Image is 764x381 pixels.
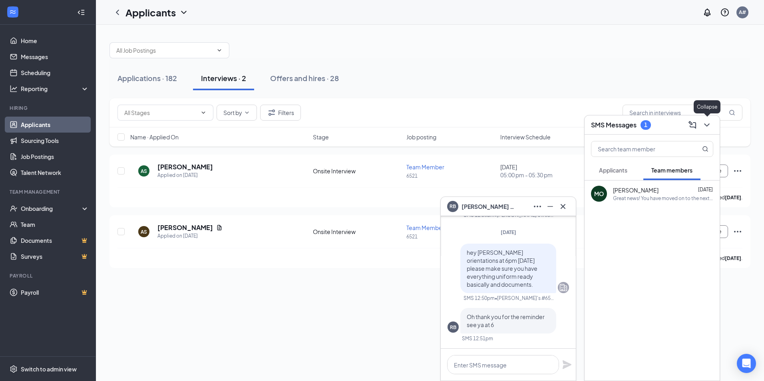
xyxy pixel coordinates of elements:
div: A# [739,9,746,16]
svg: ChevronLeft [113,8,122,17]
svg: ChevronDown [702,120,712,130]
div: AS [141,228,147,235]
svg: Company [559,283,568,292]
h5: [PERSON_NAME] [157,163,213,171]
svg: Cross [558,202,568,211]
a: Job Postings [21,149,89,165]
span: Team members [651,167,692,174]
span: Sort by [223,110,242,115]
div: Payroll [10,272,88,279]
div: Applied on [DATE] [157,232,223,240]
button: Ellipses [531,200,544,213]
div: MO [594,190,604,198]
span: Name · Applied On [130,133,179,141]
svg: ChevronDown [179,8,189,17]
span: Oh thank you for the reminder see ya at 6 [467,313,545,328]
button: ComposeMessage [686,119,699,131]
div: RB [450,324,456,331]
svg: Notifications [702,8,712,17]
b: [DATE] [725,255,741,261]
h1: Applicants [125,6,176,19]
a: Team [21,216,89,232]
span: Stage [313,133,329,141]
svg: UserCheck [10,204,18,212]
div: Onsite Interview [313,167,402,175]
svg: Ellipses [733,227,742,236]
div: Offers and hires · 28 [270,73,339,83]
span: hey [PERSON_NAME] orientations at 6pm [DATE] please make sure you have everything uniform ready b... [467,249,537,288]
a: Scheduling [21,65,89,81]
span: Team Member [406,163,444,171]
a: DocumentsCrown [21,232,89,248]
button: Sort byChevronDown [217,105,257,121]
svg: MagnifyingGlass [702,146,708,152]
svg: Ellipses [533,202,542,211]
h5: [PERSON_NAME] [157,223,213,232]
svg: Collapse [77,8,85,16]
span: Job posting [406,133,436,141]
svg: ComposeMessage [688,120,697,130]
div: [DATE] [500,163,589,179]
div: Great news! You have moved on to the next stage of the application: Hiring Complete. We will reac... [613,195,713,202]
div: Open Intercom Messenger [737,354,756,373]
button: Filter Filters [260,105,301,121]
input: All Stages [124,108,197,117]
a: Home [21,33,89,49]
span: [DATE] [501,229,516,235]
svg: MagnifyingGlass [729,109,735,116]
input: Search team member [591,141,686,157]
a: Sourcing Tools [21,133,89,149]
div: Reporting [21,85,90,93]
p: 6521 [406,173,495,179]
div: Applied on [DATE] [157,171,213,179]
span: [DATE] [698,187,713,192]
svg: Ellipses [733,166,742,176]
svg: Analysis [10,85,18,93]
a: Applicants [21,117,89,133]
a: SurveysCrown [21,248,89,264]
a: PayrollCrown [21,284,89,300]
div: Applications · 182 [117,73,177,83]
div: Onboarding [21,204,82,212]
span: [PERSON_NAME] BODENSTEDT [462,202,517,211]
div: Switch to admin view [21,365,77,373]
a: Messages [21,49,89,65]
svg: ChevronDown [244,109,250,116]
span: • [PERSON_NAME]'s #6521 [495,295,555,302]
svg: ChevronDown [216,47,223,54]
svg: Settings [10,365,18,373]
div: Interviews · 2 [201,73,246,83]
div: Collapse [694,100,720,113]
b: [DATE] [725,194,741,200]
svg: QuestionInfo [720,8,730,17]
svg: WorkstreamLogo [9,8,17,16]
input: All Job Postings [116,46,213,55]
div: Team Management [10,189,88,195]
div: SMS 12:50pm [464,295,495,302]
svg: ChevronDown [200,109,207,116]
button: Cross [557,200,569,213]
div: SMS 12:51pm [462,335,493,342]
div: Onsite Interview [313,228,402,236]
input: Search in interviews [623,105,742,121]
p: 6521 [406,233,495,240]
a: Talent Network [21,165,89,181]
svg: Plane [562,360,572,369]
svg: Filter [267,108,277,117]
h3: SMS Messages [591,121,637,129]
svg: Document [216,224,223,231]
span: 05:00 pm - 05:30 pm [500,171,589,179]
div: Hiring [10,105,88,111]
span: Interview Schedule [500,133,551,141]
div: 1 [644,121,647,128]
span: Applicants [599,167,627,174]
svg: Minimize [545,202,555,211]
button: Minimize [544,200,557,213]
span: Team Member [406,224,444,231]
button: ChevronDown [700,119,713,131]
span: [PERSON_NAME] [613,186,659,194]
div: AS [141,168,147,175]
